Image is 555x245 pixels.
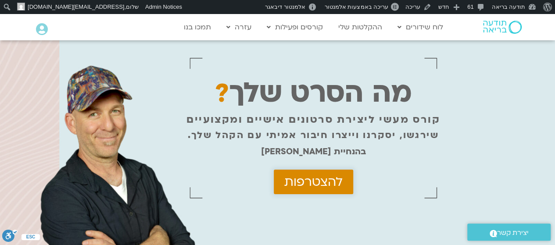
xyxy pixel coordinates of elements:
a: קורסים ופעילות [262,19,327,36]
img: תודעה בריאה [483,21,522,34]
a: תמכו בנו [179,19,215,36]
p: קורס מעשי ליצירת סרטונים אישיים ומקצועיים [186,114,440,125]
span: יצירת קשר [497,227,529,239]
a: ההקלטות שלי [334,19,387,36]
span: להצטרפות [284,175,343,189]
a: עזרה [222,19,256,36]
a: לוח שידורים [393,19,448,36]
span: [EMAIL_ADDRESS][DOMAIN_NAME] [28,4,124,10]
a: להצטרפות [274,170,353,194]
span: עריכה באמצעות אלמנטור [325,4,388,10]
span: ? [215,76,229,111]
strong: בהנחיית [PERSON_NAME] [261,146,366,157]
p: שירגשו, יסקרנו וייצרו חיבור אמיתי עם הקהל שלך. [188,130,438,141]
p: מה הסרט שלך [215,88,412,99]
a: יצירת קשר [467,224,551,241]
